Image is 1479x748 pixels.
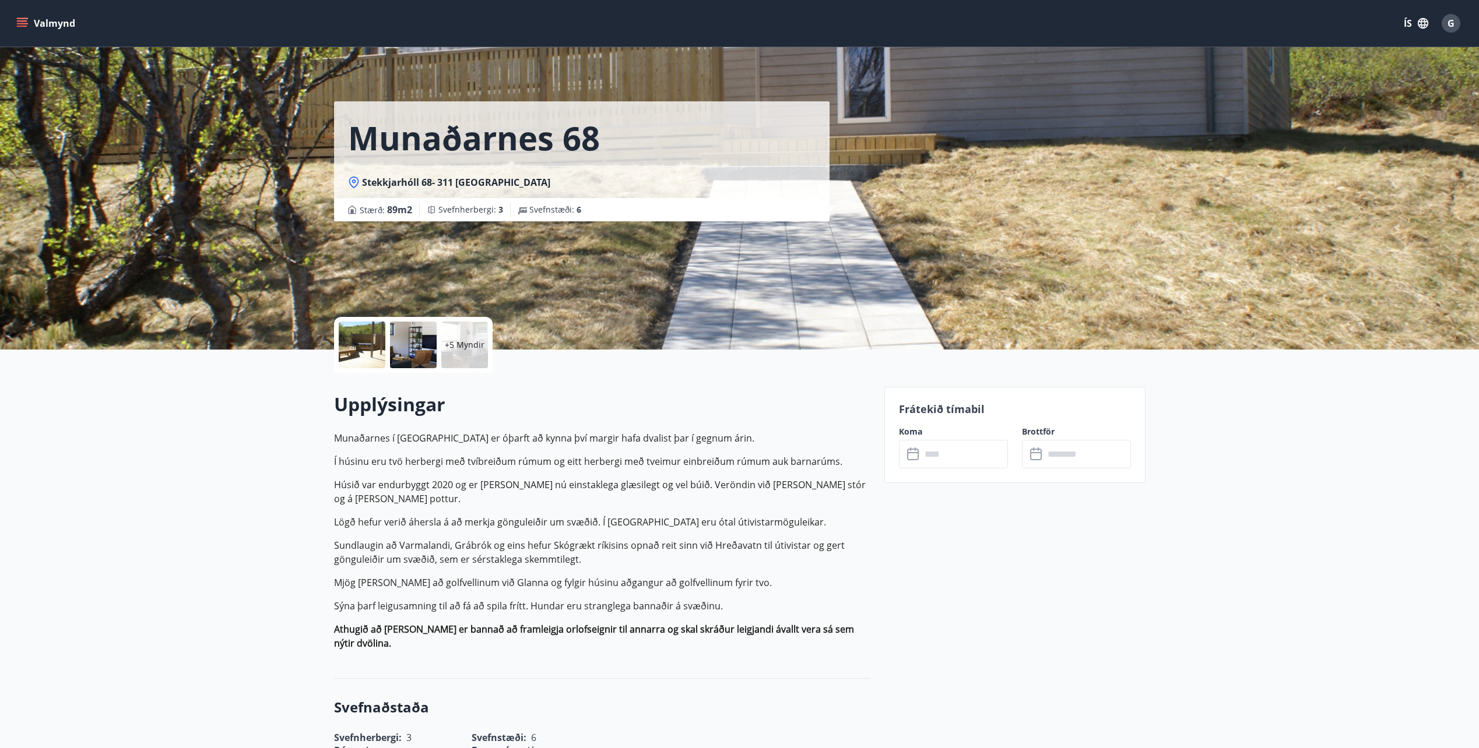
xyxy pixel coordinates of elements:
span: G [1448,17,1455,30]
h2: Upplýsingar [334,391,870,417]
p: Sýna þarf leigusamning til að fá að spila frítt. Hundar eru stranglega bannaðir á svæðinu. [334,599,870,613]
span: 3 [498,204,503,215]
p: Sundlaugin að Varmalandi, Grábrók og eins hefur Skógrækt ríkisins opnað reit sinn við Hreðavatn t... [334,538,870,566]
p: Lögð hefur verið áhersla á að merkja gönguleiðir um svæðið. Í [GEOGRAPHIC_DATA] eru ótal útivista... [334,515,870,529]
span: Svefnherbergi : [438,204,503,216]
p: Í húsinu eru tvö herbergi með tvíbreiðum rúmum og eitt herbergi með tveimur einbreiðum rúmum auk ... [334,454,870,468]
button: G [1437,9,1465,37]
button: menu [14,13,80,34]
h3: Svefnaðstaða [334,697,870,717]
span: Stærð : [360,203,412,217]
span: 89 m2 [387,203,412,216]
span: Stekkjarhóll 68- 311 [GEOGRAPHIC_DATA] [362,176,550,189]
label: Koma [899,426,1008,437]
strong: Athugið að [PERSON_NAME] er bannað að framleigja orlofseignir til annarra og skal skráður leigjan... [334,623,854,650]
span: Svefnstæði : [529,204,581,216]
p: Frátekið tímabil [899,401,1131,417]
h1: Munaðarnes 68 [348,115,600,160]
span: 6 [577,204,581,215]
p: Húsið var endurbyggt 2020 og er [PERSON_NAME] nú einstaklega glæsilegt og vel búið. Veröndin við ... [334,478,870,506]
p: +5 Myndir [445,339,484,351]
button: ÍS [1397,13,1435,34]
p: Mjög [PERSON_NAME] að golfvellinum við Glanna og fylgir húsinu aðgangur að golfvellinum fyrir tvo. [334,576,870,590]
p: Munaðarnes í [GEOGRAPHIC_DATA] er óþarft að kynna því margir hafa dvalist þar í gegnum árin. [334,431,870,445]
label: Brottför [1022,426,1131,437]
